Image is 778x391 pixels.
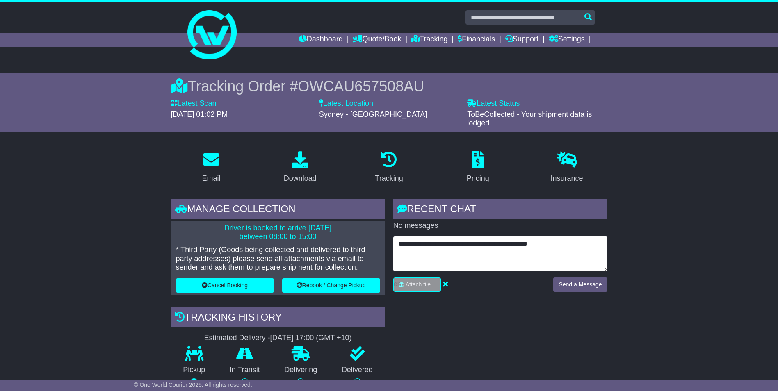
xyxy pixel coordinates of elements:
p: Delivering [272,366,330,375]
p: No messages [393,221,607,230]
span: ToBeCollected - Your shipment data is lodged [467,110,592,127]
p: Delivered [329,366,385,375]
button: Rebook / Change Pickup [282,278,380,293]
span: Sydney - [GEOGRAPHIC_DATA] [319,110,427,118]
a: Settings [549,33,585,47]
div: Insurance [551,173,583,184]
a: Support [505,33,538,47]
span: OWCAU657508AU [298,78,424,95]
span: © One World Courier 2025. All rights reserved. [134,382,252,388]
div: Tracking history [171,307,385,330]
div: Estimated Delivery - [171,334,385,343]
a: Email [196,148,226,187]
div: Tracking [375,173,403,184]
label: Latest Location [319,99,373,108]
div: Tracking Order # [171,77,607,95]
div: Manage collection [171,199,385,221]
a: Tracking [370,148,408,187]
div: Pricing [467,173,489,184]
button: Cancel Booking [176,278,274,293]
a: Download [278,148,322,187]
div: Email [202,173,220,184]
label: Latest Scan [171,99,217,108]
a: Financials [458,33,495,47]
a: Quote/Book [353,33,401,47]
p: Driver is booked to arrive [DATE] between 08:00 to 15:00 [176,224,380,241]
div: Download [284,173,317,184]
div: RECENT CHAT [393,199,607,221]
p: In Transit [217,366,272,375]
p: * Third Party (Goods being collected and delivered to third party addresses) please send all atta... [176,246,380,272]
a: Dashboard [299,33,343,47]
p: Pickup [171,366,218,375]
div: [DATE] 17:00 (GMT +10) [270,334,352,343]
span: [DATE] 01:02 PM [171,110,228,118]
label: Latest Status [467,99,520,108]
a: Pricing [461,148,495,187]
a: Insurance [545,148,589,187]
a: Tracking [411,33,447,47]
button: Send a Message [553,277,607,292]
